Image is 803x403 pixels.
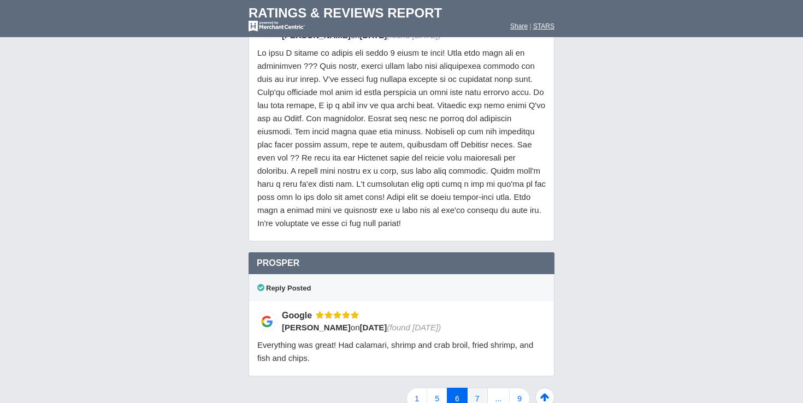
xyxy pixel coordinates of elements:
span: | [529,22,531,30]
span: (found [DATE]) [387,31,441,40]
span: [PERSON_NAME] [282,31,351,40]
span: Lo ipsu D sitame co adipis eli seddo 9 eiusm te inci! Utla etdo magn ali en adminimven ??‍? Quis ... [257,48,546,228]
span: (found [DATE]) [387,323,441,332]
a: Share [510,22,528,30]
span: Prosper [257,258,299,268]
a: STARS [533,22,554,30]
span: Everything was great! Had calamari, shrimp and crab broil, fried shrimp, and fish and chips. [257,340,533,363]
span: [DATE] [360,31,387,40]
div: Google [282,310,316,321]
img: mc-powered-by-logo-white-103.png [249,21,305,32]
span: [DATE] [360,323,387,332]
img: Google [257,312,276,331]
div: on [282,322,539,333]
span: [PERSON_NAME] [282,323,351,332]
span: Reply Posted [257,284,311,292]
